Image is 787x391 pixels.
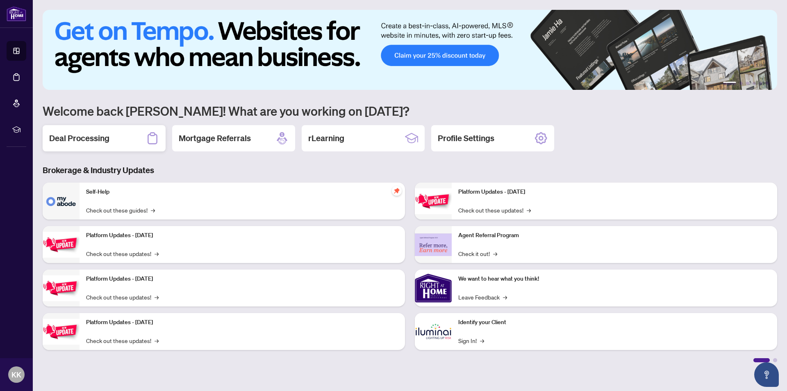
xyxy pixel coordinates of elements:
[155,336,159,345] span: →
[415,233,452,256] img: Agent Referral Program
[753,82,756,85] button: 4
[43,10,777,90] img: Slide 0
[11,369,21,380] span: KK
[86,318,398,327] p: Platform Updates - [DATE]
[415,188,452,214] img: Platform Updates - June 23, 2025
[438,133,494,144] h2: Profile Settings
[493,249,497,258] span: →
[151,206,155,215] span: →
[155,249,159,258] span: →
[86,293,159,302] a: Check out these updates!→
[179,133,251,144] h2: Mortgage Referrals
[86,206,155,215] a: Check out these guides!→
[458,206,531,215] a: Check out these updates!→
[527,206,531,215] span: →
[458,231,771,240] p: Agent Referral Program
[503,293,507,302] span: →
[480,336,484,345] span: →
[458,187,771,197] p: Platform Updates - [DATE]
[766,82,769,85] button: 6
[392,186,402,196] span: pushpin
[43,275,80,301] img: Platform Updates - July 21, 2025
[43,165,777,176] h3: Brokerage & Industry Updates
[415,313,452,350] img: Identify your Client
[458,318,771,327] p: Identify your Client
[155,293,159,302] span: →
[759,82,762,85] button: 5
[746,82,749,85] button: 3
[308,133,344,144] h2: rLearning
[458,293,507,302] a: Leave Feedback→
[458,274,771,284] p: We want to hear what you think!
[86,274,398,284] p: Platform Updates - [DATE]
[723,82,736,85] button: 1
[43,183,80,220] img: Self-Help
[7,6,26,21] img: logo
[86,336,159,345] a: Check out these updates!→
[415,270,452,306] img: We want to hear what you think!
[86,187,398,197] p: Self-Help
[458,336,484,345] a: Sign In!→
[739,82,743,85] button: 2
[49,133,109,144] h2: Deal Processing
[43,103,777,119] h1: Welcome back [PERSON_NAME]! What are you working on [DATE]?
[43,319,80,345] img: Platform Updates - July 8, 2025
[458,249,497,258] a: Check it out!→
[43,232,80,258] img: Platform Updates - September 16, 2025
[86,249,159,258] a: Check out these updates!→
[86,231,398,240] p: Platform Updates - [DATE]
[754,362,779,387] button: Open asap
